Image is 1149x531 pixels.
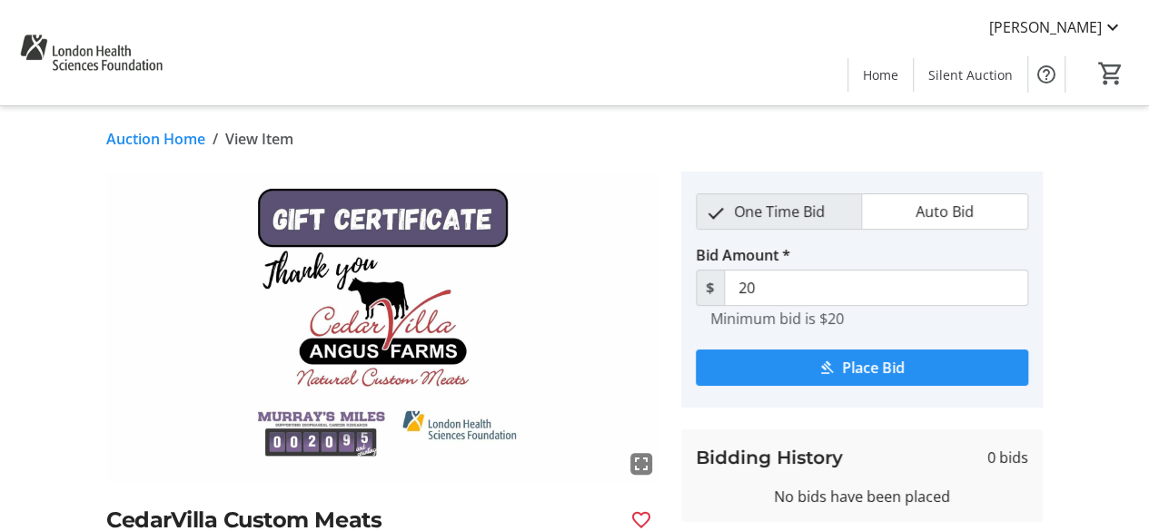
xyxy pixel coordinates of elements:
button: [PERSON_NAME] [975,13,1138,42]
span: / [213,128,218,150]
img: Image [106,172,659,482]
span: One Time Bid [723,194,836,229]
span: [PERSON_NAME] [989,16,1102,38]
a: Auction Home [106,128,205,150]
a: Silent Auction [914,58,1027,92]
span: $ [696,270,725,306]
span: Auto Bid [905,194,985,229]
span: Place Bid [842,357,905,379]
button: Cart [1095,57,1127,90]
mat-icon: fullscreen [630,453,652,475]
button: Place Bid [696,349,1028,386]
h3: Bidding History [696,444,843,471]
a: Home [848,58,913,92]
span: Silent Auction [928,65,1013,84]
label: Bid Amount * [696,244,790,266]
span: 0 bids [987,447,1028,468]
span: Home [863,65,898,84]
tr-hint: Minimum bid is $20 [710,310,844,328]
img: London Health Sciences Foundation's Logo [11,7,172,98]
div: No bids have been placed [696,486,1028,507]
span: View Item [225,128,293,150]
button: Help [1028,56,1065,93]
